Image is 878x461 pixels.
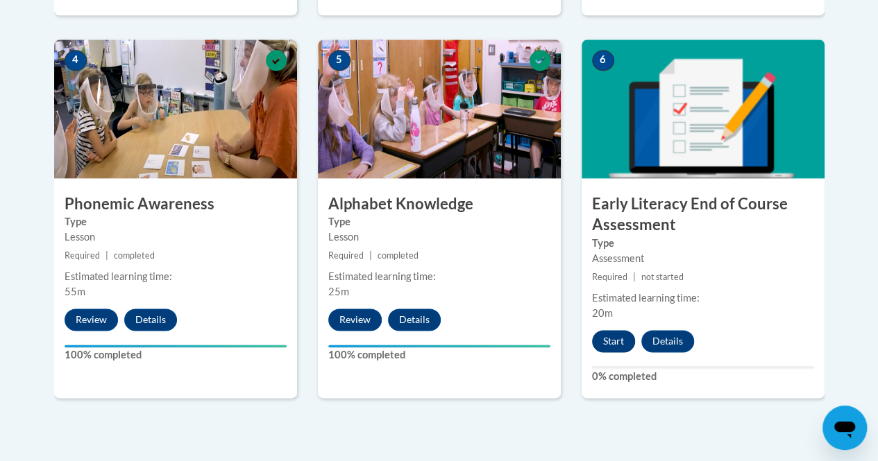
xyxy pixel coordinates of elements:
span: | [105,250,108,261]
div: Your progress [328,345,550,347]
span: 20m [592,307,613,319]
span: Required [65,250,100,261]
span: | [633,272,636,282]
label: Type [65,214,287,229]
button: Details [124,308,177,331]
span: completed [378,250,419,261]
span: not started [641,272,684,282]
div: Lesson [65,229,287,245]
button: Review [328,308,382,331]
span: 25m [328,286,349,297]
button: Review [65,308,118,331]
div: Lesson [328,229,550,245]
button: Details [641,330,694,352]
label: Type [328,214,550,229]
span: 5 [328,50,351,71]
label: 100% completed [328,347,550,363]
label: 100% completed [65,347,287,363]
label: Type [592,236,814,251]
span: 55m [65,286,85,297]
div: Estimated learning time: [592,290,814,306]
div: Assessment [592,251,814,266]
button: Details [388,308,441,331]
span: 4 [65,50,87,71]
h3: Early Literacy End of Course Assessment [582,193,825,236]
img: Course Image [54,40,297,178]
div: Estimated learning time: [65,269,287,284]
div: Your progress [65,345,287,347]
span: Required [328,250,364,261]
h3: Alphabet Knowledge [318,193,561,215]
iframe: Button to launch messaging window [822,406,867,450]
label: 0% completed [592,369,814,384]
button: Start [592,330,635,352]
span: Required [592,272,627,282]
img: Course Image [582,40,825,178]
h3: Phonemic Awareness [54,193,297,215]
span: 6 [592,50,614,71]
span: | [369,250,372,261]
img: Course Image [318,40,561,178]
div: Estimated learning time: [328,269,550,284]
span: completed [114,250,155,261]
